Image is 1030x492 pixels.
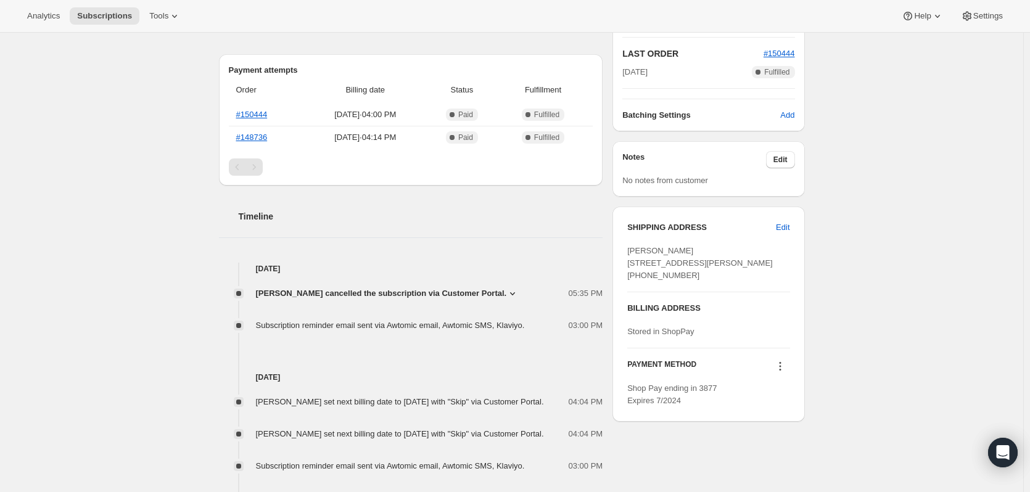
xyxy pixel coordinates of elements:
[256,461,525,470] span: Subscription reminder email sent via Awtomic email, Awtomic SMS, Klaviyo.
[914,11,931,21] span: Help
[236,110,268,119] a: #150444
[780,109,794,121] span: Add
[431,84,493,96] span: Status
[627,359,696,376] h3: PAYMENT METHOD
[534,110,559,120] span: Fulfilled
[766,151,795,168] button: Edit
[627,221,776,234] h3: SHIPPING ADDRESS
[458,110,473,120] span: Paid
[308,109,424,121] span: [DATE] · 04:00 PM
[256,287,519,300] button: [PERSON_NAME] cancelled the subscription via Customer Portal.
[534,133,559,142] span: Fulfilled
[239,210,603,223] h2: Timeline
[149,11,168,21] span: Tools
[27,11,60,21] span: Analytics
[622,151,766,168] h3: Notes
[622,176,708,185] span: No notes from customer
[20,7,67,25] button: Analytics
[219,371,603,383] h4: [DATE]
[236,133,268,142] a: #148736
[764,47,795,60] button: #150444
[256,321,525,330] span: Subscription reminder email sent via Awtomic email, Awtomic SMS, Klaviyo.
[776,221,789,234] span: Edit
[77,11,132,21] span: Subscriptions
[627,327,694,336] span: Stored in ShopPay
[894,7,950,25] button: Help
[988,438,1018,467] div: Open Intercom Messenger
[569,319,603,332] span: 03:00 PM
[768,218,797,237] button: Edit
[622,47,764,60] h2: LAST ORDER
[308,131,424,144] span: [DATE] · 04:14 PM
[256,397,544,406] span: [PERSON_NAME] set next billing date to [DATE] with "Skip" via Customer Portal.
[627,383,717,405] span: Shop Pay ending in 3877 Expires 7/2024
[256,429,544,438] span: [PERSON_NAME] set next billing date to [DATE] with "Skip" via Customer Portal.
[70,7,139,25] button: Subscriptions
[219,263,603,275] h4: [DATE]
[501,84,585,96] span: Fulfillment
[569,396,603,408] span: 04:04 PM
[229,76,304,104] th: Order
[627,302,789,314] h3: BILLING ADDRESS
[569,428,603,440] span: 04:04 PM
[142,7,188,25] button: Tools
[764,49,795,58] a: #150444
[229,158,593,176] nav: Pagination
[973,11,1003,21] span: Settings
[256,287,507,300] span: [PERSON_NAME] cancelled the subscription via Customer Portal.
[622,109,780,121] h6: Batching Settings
[229,64,593,76] h2: Payment attempts
[773,155,788,165] span: Edit
[773,105,802,125] button: Add
[954,7,1010,25] button: Settings
[627,246,773,280] span: [PERSON_NAME] [STREET_ADDRESS][PERSON_NAME] [PHONE_NUMBER]
[622,66,648,78] span: [DATE]
[458,133,473,142] span: Paid
[764,67,789,77] span: Fulfilled
[569,287,603,300] span: 05:35 PM
[569,460,603,472] span: 03:00 PM
[308,84,424,96] span: Billing date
